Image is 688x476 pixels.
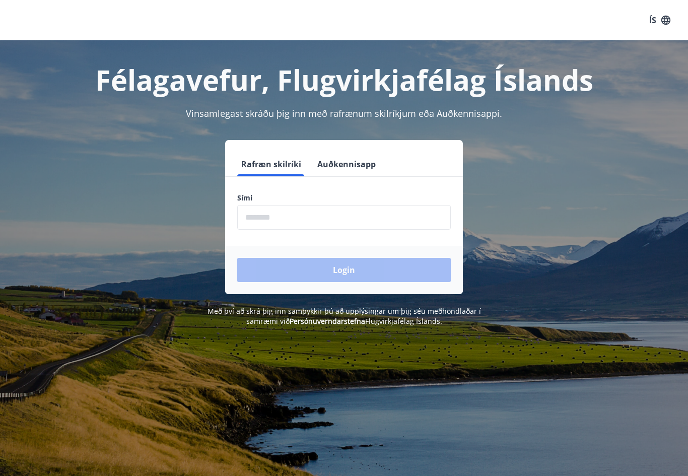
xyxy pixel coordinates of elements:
[313,152,380,176] button: Auðkennisapp
[237,193,451,203] label: Sími
[290,316,365,326] a: Persónuverndarstefna
[12,60,676,99] h1: Félagavefur, Flugvirkjafélag Íslands
[237,152,305,176] button: Rafræn skilríki
[644,11,676,29] button: ÍS
[186,107,502,119] span: Vinsamlegast skráðu þig inn með rafrænum skilríkjum eða Auðkennisappi.
[208,306,481,326] span: Með því að skrá þig inn samþykkir þú að upplýsingar um þig séu meðhöndlaðar í samræmi við Flugvir...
